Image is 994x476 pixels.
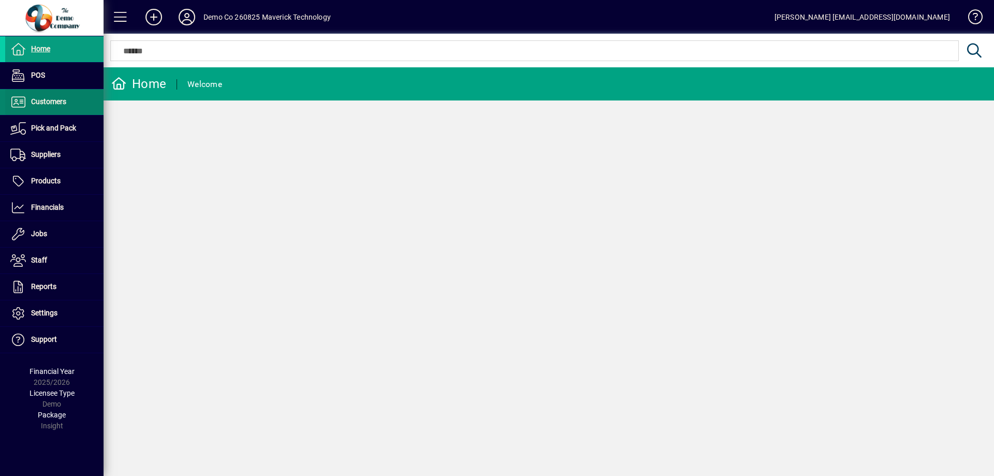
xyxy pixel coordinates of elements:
span: Pick and Pack [31,124,76,132]
span: Suppliers [31,150,61,158]
span: Reports [31,282,56,291]
span: Customers [31,97,66,106]
span: Staff [31,256,47,264]
div: Welcome [187,76,222,93]
a: Knowledge Base [960,2,981,36]
span: Financial Year [30,367,75,376]
div: [PERSON_NAME] [EMAIL_ADDRESS][DOMAIN_NAME] [774,9,950,25]
span: Licensee Type [30,389,75,397]
span: Home [31,45,50,53]
a: Products [5,168,104,194]
a: Settings [5,300,104,326]
span: Products [31,177,61,185]
a: POS [5,63,104,89]
a: Reports [5,274,104,300]
div: Demo Co 260825 Maverick Technology [203,9,331,25]
a: Jobs [5,221,104,247]
a: Suppliers [5,142,104,168]
span: Support [31,335,57,343]
span: Jobs [31,229,47,238]
a: Customers [5,89,104,115]
span: POS [31,71,45,79]
div: Home [111,76,166,92]
a: Staff [5,248,104,273]
button: Profile [170,8,203,26]
a: Financials [5,195,104,221]
a: Support [5,327,104,353]
a: Pick and Pack [5,116,104,141]
span: Financials [31,203,64,211]
button: Add [137,8,170,26]
span: Package [38,411,66,419]
span: Settings [31,309,57,317]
